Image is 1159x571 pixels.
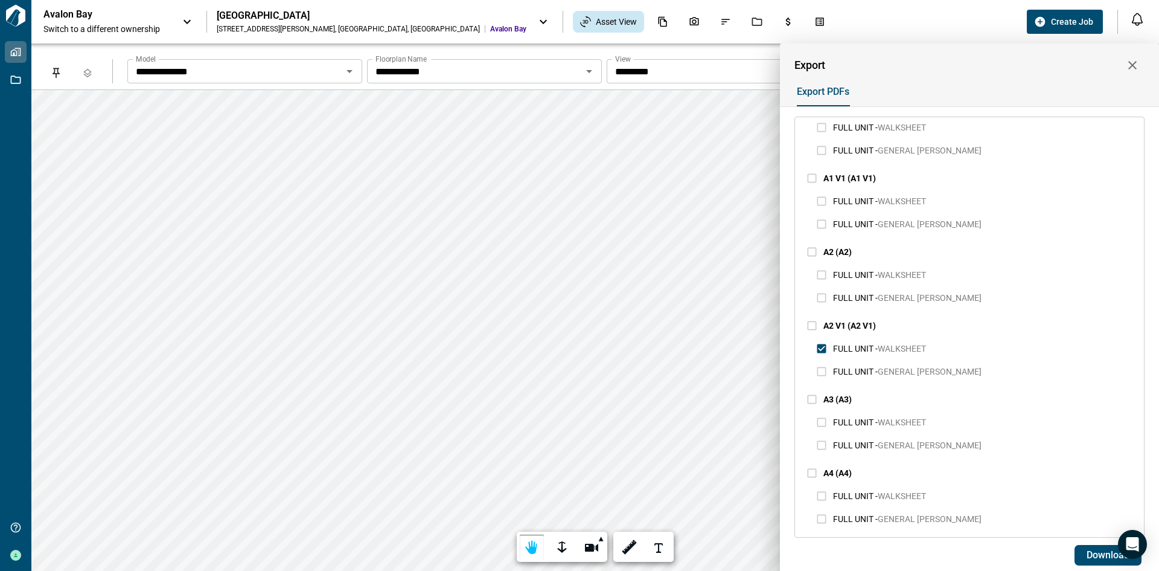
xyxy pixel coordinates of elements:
span: WALKSHEET [878,123,926,132]
span: GENERAL [PERSON_NAME] [878,367,982,376]
span: GENERAL [PERSON_NAME] [878,146,982,155]
span: GENERAL [PERSON_NAME] [878,440,982,450]
span: FULL UNIT - [833,219,878,229]
span: WALKSHEET [878,418,926,427]
span: GENERAL [PERSON_NAME] [878,219,982,229]
span: A2 V1 (A2 V1) [823,321,876,331]
span: FULL UNIT - [833,440,878,450]
span: Download [1087,549,1129,561]
span: GENERAL [PERSON_NAME] [878,514,982,524]
span: WALKSHEET [878,196,926,206]
button: Download [1074,545,1141,566]
div: Open Intercom Messenger [1118,530,1147,559]
span: Export PDFs [797,86,849,98]
span: FULL UNIT - [833,196,878,206]
span: FULL UNIT - [833,491,878,501]
span: FULL UNIT - [833,146,878,155]
span: FULL UNIT - [833,514,878,524]
span: A3 (A3) [823,395,852,404]
span: FULL UNIT - [833,270,878,280]
span: GENERAL [PERSON_NAME] [878,293,982,303]
span: A1 V1 (A1 V1) [823,173,876,183]
span: A2 (A2) [823,247,852,257]
span: Export [794,59,825,71]
span: WALKSHEET [878,344,926,353]
span: WALKSHEET [878,491,926,501]
span: FULL UNIT - [833,418,878,427]
span: FULL UNIT - [833,367,878,376]
span: FULL UNIT - [833,344,878,353]
span: FULL UNIT - [833,123,878,132]
span: A4 (A4) [823,468,852,478]
div: base tabs [785,77,1145,106]
span: FULL UNIT - [833,293,878,303]
span: WALKSHEET [878,270,926,280]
